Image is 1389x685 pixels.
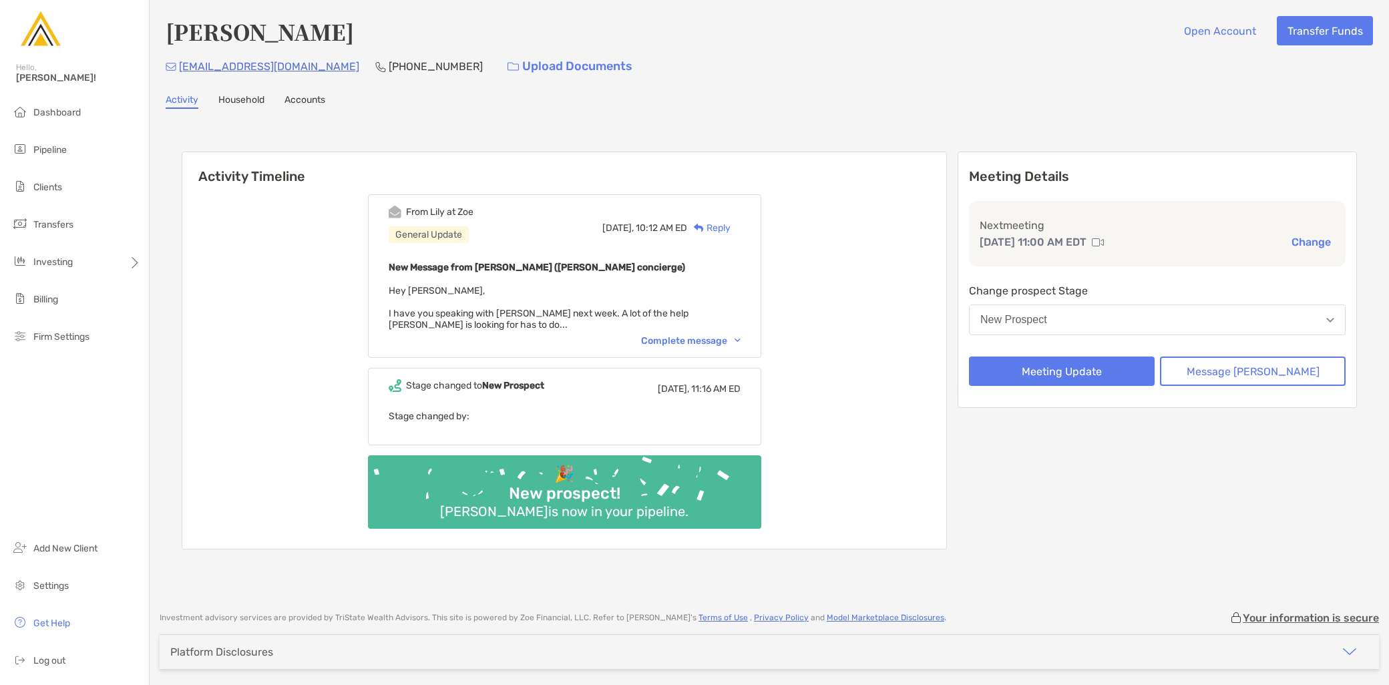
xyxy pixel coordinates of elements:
h4: [PERSON_NAME] [166,16,354,47]
button: Change [1287,235,1335,249]
span: Get Help [33,618,70,629]
span: Dashboard [33,107,81,118]
img: logout icon [12,652,28,668]
span: Investing [33,256,73,268]
img: button icon [508,62,519,71]
img: Open dropdown arrow [1326,318,1334,322]
img: communication type [1092,237,1104,248]
div: 🎉 [549,465,580,484]
img: add_new_client icon [12,539,28,555]
button: Meeting Update [969,357,1155,386]
button: New Prospect [969,304,1346,335]
img: investing icon [12,253,28,269]
img: get-help icon [12,614,28,630]
button: Transfer Funds [1277,16,1373,45]
span: [DATE], [658,383,689,395]
img: dashboard icon [12,103,28,120]
button: Open Account [1173,16,1266,45]
p: Next meeting [980,217,1335,234]
img: pipeline icon [12,141,28,157]
img: transfers icon [12,216,28,232]
img: icon arrow [1342,644,1358,660]
button: Message [PERSON_NAME] [1160,357,1346,386]
div: Platform Disclosures [170,646,273,658]
span: Pipeline [33,144,67,156]
img: Event icon [389,206,401,218]
span: [PERSON_NAME]! [16,72,141,83]
img: Confetti [368,455,761,517]
img: settings icon [12,577,28,593]
b: New Prospect [482,380,544,391]
span: [DATE], [602,222,634,234]
a: Terms of Use [699,613,748,622]
span: Hey [PERSON_NAME], I have you speaking with [PERSON_NAME] next week. A lot of the help [PERSON_NA... [389,285,688,330]
a: Activity [166,94,198,109]
p: Investment advisory services are provided by TriState Wealth Advisors . This site is powered by Z... [160,613,946,623]
div: New prospect! [504,484,626,503]
span: Log out [33,655,65,666]
div: Stage changed to [406,380,544,391]
span: 11:16 AM ED [691,383,741,395]
p: Change prospect Stage [969,282,1346,299]
span: Add New Client [33,543,97,554]
b: New Message from [PERSON_NAME] ([PERSON_NAME] concierge) [389,262,685,273]
div: [PERSON_NAME] is now in your pipeline. [435,503,694,519]
a: Accounts [284,94,325,109]
p: Your information is secure [1243,612,1379,624]
p: [PHONE_NUMBER] [389,58,483,75]
img: billing icon [12,290,28,306]
div: Reply [687,221,731,235]
img: Chevron icon [735,338,741,342]
div: New Prospect [980,314,1047,326]
p: [EMAIL_ADDRESS][DOMAIN_NAME] [179,58,359,75]
p: [DATE] 11:00 AM EDT [980,234,1086,250]
span: Settings [33,580,69,592]
h6: Activity Timeline [182,152,946,184]
a: Household [218,94,264,109]
span: 10:12 AM ED [636,222,687,234]
a: Model Marketplace Disclosures [827,613,944,622]
span: Firm Settings [33,331,89,342]
img: Event icon [389,379,401,392]
span: Transfers [33,219,73,230]
div: Complete message [641,335,741,347]
a: Upload Documents [499,52,641,81]
img: clients icon [12,178,28,194]
span: Clients [33,182,62,193]
div: General Update [389,226,469,243]
p: Stage changed by: [389,408,741,425]
img: Phone Icon [375,61,386,72]
img: Email Icon [166,63,176,71]
p: Meeting Details [969,168,1346,185]
a: Privacy Policy [754,613,809,622]
img: firm-settings icon [12,328,28,344]
div: From Lily at Zoe [406,206,473,218]
span: Billing [33,294,58,305]
img: Reply icon [694,224,704,232]
img: Zoe Logo [16,5,64,53]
